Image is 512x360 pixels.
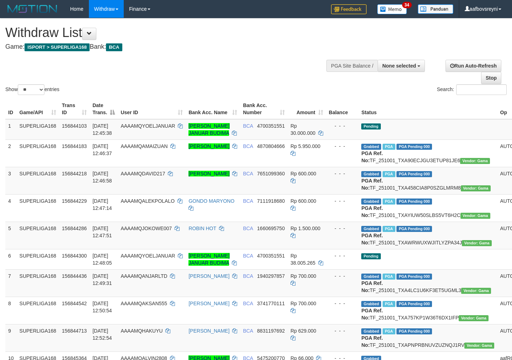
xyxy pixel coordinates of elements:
[5,119,17,140] td: 1
[17,139,59,167] td: SUPERLIGA168
[257,328,285,334] span: Copy 8831197692 to clipboard
[243,253,253,259] span: BCA
[92,328,112,341] span: [DATE] 12:52:54
[383,171,395,177] span: Marked by aafsoycanthlai
[5,167,17,194] td: 3
[243,226,253,231] span: BCA
[257,226,285,231] span: Copy 1660695750 to clipboard
[62,171,87,176] span: 156844218
[396,144,432,150] span: PGA Pending
[290,253,315,266] span: Rp 38.005.265
[383,226,395,232] span: Marked by aafsoycanthlai
[437,84,507,95] label: Search:
[92,226,112,238] span: [DATE] 12:47:51
[18,84,44,95] select: Showentries
[17,222,59,249] td: SUPERLIGA168
[290,226,320,231] span: Rp 1.500.000
[17,167,59,194] td: SUPERLIGA168
[17,269,59,297] td: SUPERLIGA168
[257,171,285,176] span: Copy 7651099360 to clipboard
[243,171,253,176] span: BCA
[92,273,112,286] span: [DATE] 12:49:31
[326,99,359,119] th: Balance
[106,43,122,51] span: BCA
[5,26,334,40] h1: Withdraw List
[481,72,501,84] a: Stop
[243,273,253,279] span: BCA
[92,171,112,184] span: [DATE] 12:46:58
[358,167,497,194] td: TF_251001_TXA458CIA8P0SZGLMRM8
[5,249,17,269] td: 6
[288,99,326,119] th: Amount: activate to sort column ascending
[92,123,112,136] span: [DATE] 12:45:38
[383,198,395,205] span: Marked by aafsoycanthlai
[90,99,118,119] th: Date Trans.: activate to sort column descending
[5,4,59,14] img: MOTION_logo.png
[329,225,356,232] div: - - -
[62,301,87,306] span: 156844542
[329,143,356,150] div: - - -
[396,301,432,307] span: PGA Pending
[243,301,253,306] span: BCA
[62,198,87,204] span: 156844229
[361,150,383,163] b: PGA Ref. No:
[5,222,17,249] td: 5
[382,63,416,69] span: None selected
[358,324,497,351] td: TF_251001_TXAPNPRBNUVZUZNQJ1RV
[396,226,432,232] span: PGA Pending
[243,198,253,204] span: BCA
[92,143,112,156] span: [DATE] 12:46:37
[121,328,162,334] span: AAAAMQHAKUYU
[329,327,356,334] div: - - -
[5,43,334,51] h4: Game: Bank:
[257,198,285,204] span: Copy 7111918680 to clipboard
[243,143,253,149] span: BCA
[383,301,395,307] span: Marked by aafsoycanthlai
[329,272,356,280] div: - - -
[361,178,383,191] b: PGA Ref. No:
[188,253,229,266] a: [PERSON_NAME] JANUAR BUDIMA
[383,144,395,150] span: Marked by aafsoycanthlai
[188,226,216,231] a: ROBIN HOT
[62,328,87,334] span: 156844713
[257,273,285,279] span: Copy 1940297857 to clipboard
[290,198,316,204] span: Rp 600.000
[62,253,87,259] span: 156844300
[62,143,87,149] span: 156844183
[121,253,175,259] span: AAAAMQYOELJANUAR
[361,205,383,218] b: PGA Ref. No:
[118,99,186,119] th: User ID: activate to sort column ascending
[188,328,229,334] a: [PERSON_NAME]
[383,328,395,334] span: Marked by aafsoycanthlai
[243,328,253,334] span: BCA
[121,301,167,306] span: AAAAMQAKSAN555
[358,139,497,167] td: TF_251001_TXA90ECJGU3ETUP81JE6
[361,280,383,293] b: PGA Ref. No:
[361,198,381,205] span: Grabbed
[396,328,432,334] span: PGA Pending
[326,60,378,72] div: PGA Site Balance /
[290,171,316,176] span: Rp 600.000
[5,324,17,351] td: 9
[62,273,87,279] span: 156844436
[456,84,507,95] input: Search:
[5,194,17,222] td: 4
[257,123,285,129] span: Copy 4700351551 to clipboard
[257,143,285,149] span: Copy 4870804666 to clipboard
[62,226,87,231] span: 156844286
[396,171,432,177] span: PGA Pending
[290,328,316,334] span: Rp 629.000
[121,143,167,149] span: AAAAMQAMAIZUAN
[25,43,90,51] span: ISPORT > SUPERLIGA168
[62,123,87,129] span: 156844103
[329,122,356,129] div: - - -
[121,226,172,231] span: AAAAMQJOKOWE007
[121,198,175,204] span: AAAAMQALEKPOLALO
[92,198,112,211] span: [DATE] 12:47:14
[17,119,59,140] td: SUPERLIGA168
[378,60,425,72] button: None selected
[121,171,165,176] span: AAAAMQDAVID217
[59,99,90,119] th: Trans ID: activate to sort column ascending
[361,328,381,334] span: Grabbed
[464,343,494,349] span: Vendor URL: https://trx31.1velocity.biz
